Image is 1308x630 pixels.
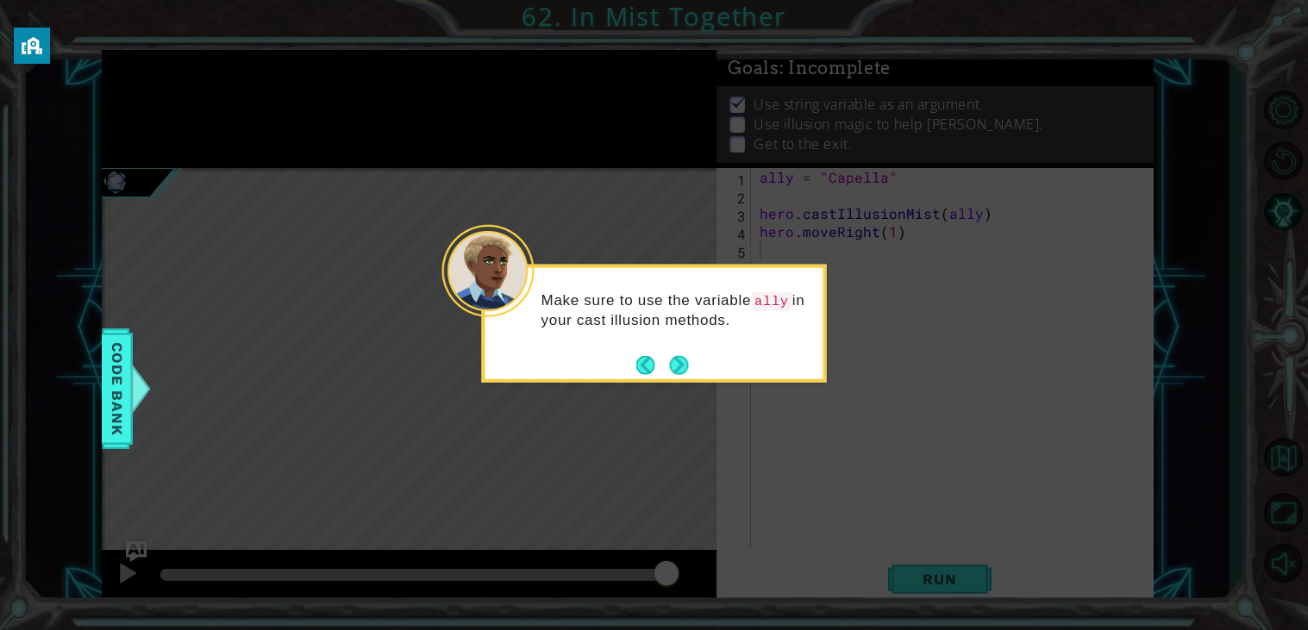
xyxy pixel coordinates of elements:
code: ally [751,291,792,310]
p: Make sure to use the variable in your cast illusion methods. [541,290,811,329]
button: Back [636,355,670,374]
button: Next [669,355,689,375]
span: Code Bank [103,336,131,441]
button: privacy banner [14,28,50,64]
